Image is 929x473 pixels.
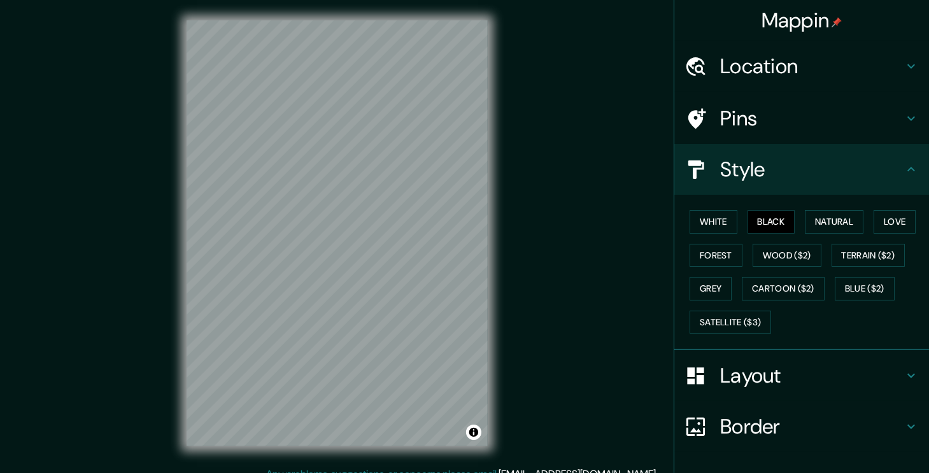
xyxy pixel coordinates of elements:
button: Black [748,210,795,234]
div: Location [674,41,929,92]
h4: Location [720,53,904,79]
div: Layout [674,350,929,401]
h4: Border [720,414,904,439]
img: pin-icon.png [832,17,842,27]
button: Cartoon ($2) [742,277,825,300]
h4: Style [720,157,904,182]
button: Toggle attribution [466,425,481,440]
h4: Layout [720,363,904,388]
button: Terrain ($2) [832,244,905,267]
div: Style [674,144,929,195]
button: White [690,210,737,234]
canvas: Map [187,20,488,446]
h4: Mappin [762,8,842,33]
div: Border [674,401,929,452]
h4: Pins [720,106,904,131]
button: Love [874,210,916,234]
button: Forest [690,244,742,267]
button: Natural [805,210,863,234]
button: Satellite ($3) [690,311,771,334]
button: Grey [690,277,732,300]
div: Pins [674,93,929,144]
button: Blue ($2) [835,277,895,300]
button: Wood ($2) [753,244,821,267]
